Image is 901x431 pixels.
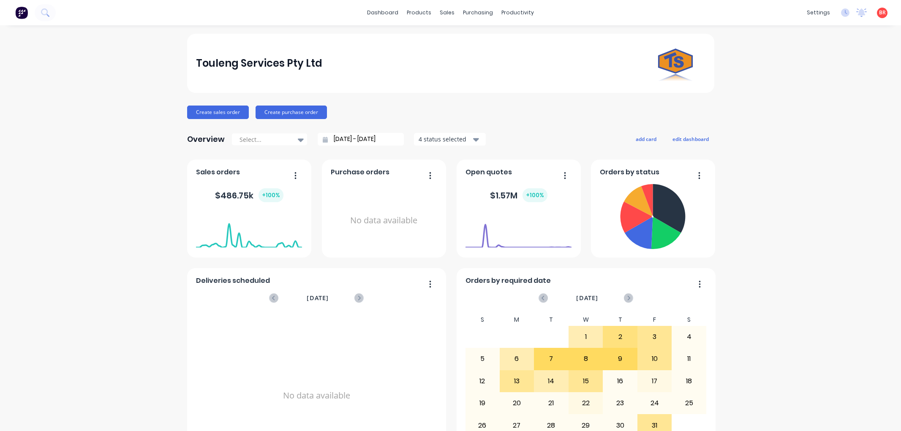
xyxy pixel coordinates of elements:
[534,371,568,392] div: 14
[603,326,637,347] div: 2
[465,314,500,326] div: S
[672,314,706,326] div: S
[534,393,568,414] div: 21
[500,314,534,326] div: M
[196,55,322,72] div: Touleng Services Pty Ltd
[603,348,637,369] div: 9
[672,348,706,369] div: 11
[638,348,672,369] div: 10
[500,393,534,414] div: 20
[576,293,598,303] span: [DATE]
[500,348,534,369] div: 6
[600,167,659,177] span: Orders by status
[803,6,834,19] div: settings
[879,9,886,16] span: BR
[256,106,327,119] button: Create purchase order
[603,393,637,414] div: 23
[490,188,547,202] div: $ 1.57M
[465,393,499,414] div: 19
[569,393,603,414] div: 22
[196,167,240,177] span: Sales orders
[331,181,437,260] div: No data available
[436,6,459,19] div: sales
[459,6,497,19] div: purchasing
[603,371,637,392] div: 16
[569,314,603,326] div: W
[15,6,28,19] img: Factory
[187,106,249,119] button: Create sales order
[363,6,403,19] a: dashboard
[497,6,538,19] div: productivity
[569,326,603,347] div: 1
[672,371,706,392] div: 18
[465,348,499,369] div: 5
[672,326,706,347] div: 4
[196,276,270,286] span: Deliveries scheduled
[569,371,603,392] div: 15
[414,133,486,146] button: 4 status selected
[331,167,389,177] span: Purchase orders
[667,133,714,144] button: edit dashboard
[534,348,568,369] div: 7
[569,348,603,369] div: 8
[534,314,569,326] div: T
[500,371,534,392] div: 13
[465,167,512,177] span: Open quotes
[465,276,551,286] span: Orders by required date
[638,326,672,347] div: 3
[403,6,436,19] div: products
[603,314,637,326] div: T
[307,293,329,303] span: [DATE]
[259,188,283,202] div: + 100 %
[637,314,672,326] div: F
[215,188,283,202] div: $ 486.75k
[638,371,672,392] div: 17
[465,371,499,392] div: 12
[187,131,225,148] div: Overview
[419,135,472,144] div: 4 status selected
[630,133,662,144] button: add card
[523,188,547,202] div: + 100 %
[646,34,705,93] img: Touleng Services Pty Ltd
[672,393,706,414] div: 25
[638,393,672,414] div: 24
